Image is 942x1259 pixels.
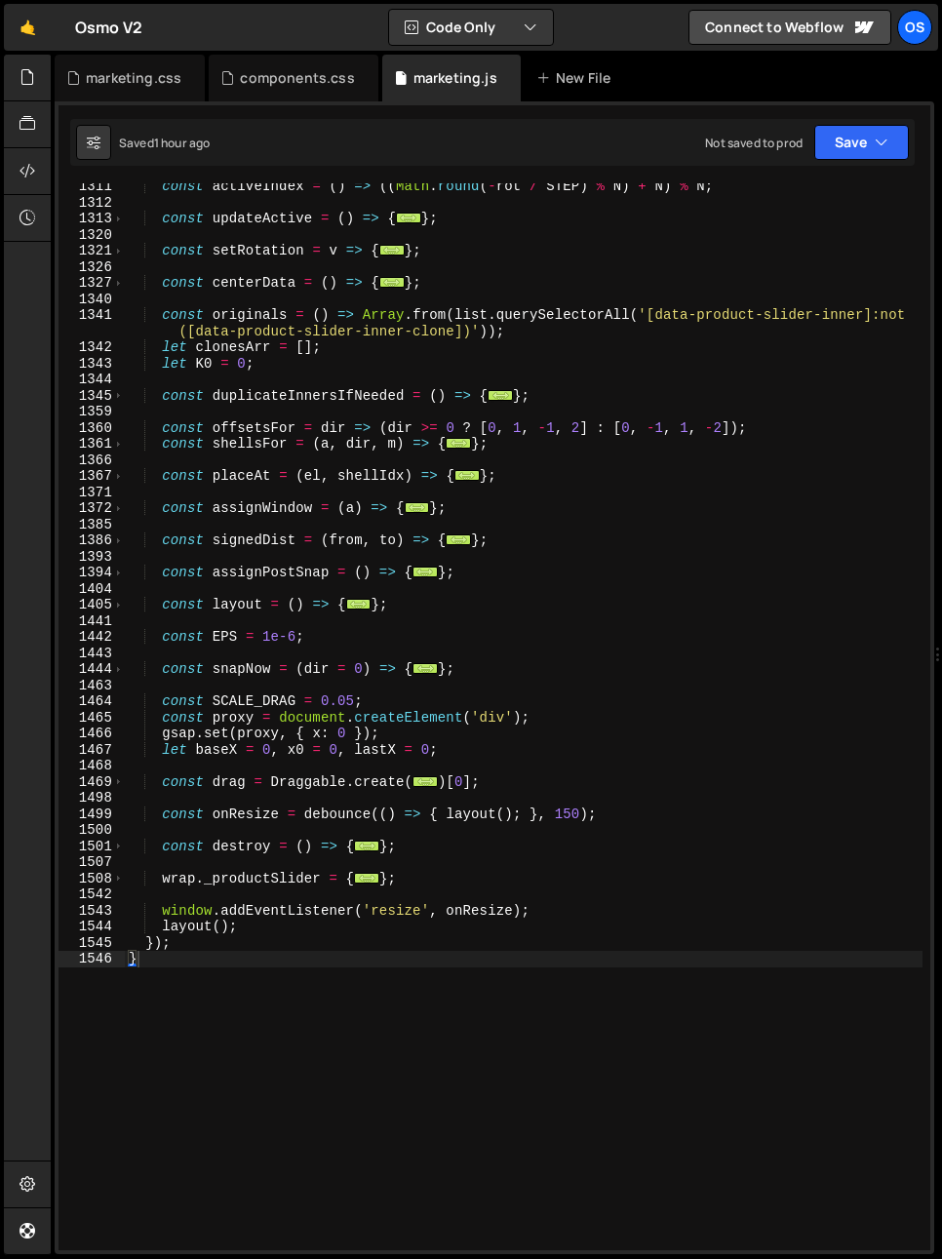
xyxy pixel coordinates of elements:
div: 1443 [59,646,125,662]
div: 1441 [59,613,125,630]
div: 1542 [59,886,125,903]
span: ... [412,775,438,786]
div: 1508 [59,871,125,887]
div: 1442 [59,629,125,646]
div: 1500 [59,822,125,839]
div: 1343 [59,356,125,373]
div: 1326 [59,259,125,276]
div: 1385 [59,517,125,533]
span: ... [488,389,513,400]
div: 1466 [59,726,125,742]
span: ... [454,470,480,481]
div: marketing.css [86,68,181,88]
div: 1341 [59,307,125,339]
div: 1501 [59,839,125,855]
div: Osmo V2 [75,16,142,39]
div: 1371 [59,485,125,501]
div: 1499 [59,807,125,823]
div: 1543 [59,903,125,920]
div: 1469 [59,774,125,791]
div: 1464 [59,693,125,710]
div: 1366 [59,452,125,469]
div: 1465 [59,710,125,727]
div: 1344 [59,372,125,388]
div: marketing.js [413,68,497,88]
span: ... [446,438,471,449]
div: 1313 [59,211,125,227]
div: 1342 [59,339,125,356]
div: 1372 [59,500,125,517]
span: ... [354,840,379,850]
span: ... [405,502,430,513]
span: ... [346,599,372,610]
div: 1468 [59,758,125,774]
span: ... [379,245,405,256]
span: ... [396,213,421,223]
div: 1360 [59,420,125,437]
span: ... [446,534,471,545]
div: 1361 [59,436,125,452]
div: 1444 [59,661,125,678]
div: 1 hour ago [154,135,211,151]
a: Os [897,10,932,45]
div: 1404 [59,581,125,598]
button: Code Only [389,10,553,45]
span: ... [379,277,405,288]
div: 1393 [59,549,125,566]
a: Connect to Webflow [688,10,891,45]
span: ... [412,567,438,577]
div: Saved [119,135,210,151]
div: 1546 [59,951,125,967]
div: 1386 [59,532,125,549]
div: 1340 [59,292,125,308]
div: 1544 [59,919,125,935]
div: Not saved to prod [705,135,803,151]
div: 1394 [59,565,125,581]
div: 1545 [59,935,125,952]
span: ... [354,872,379,883]
span: ... [412,663,438,674]
div: 1359 [59,404,125,420]
div: 1312 [59,195,125,212]
div: 1320 [59,227,125,244]
div: 1467 [59,742,125,759]
div: 1367 [59,468,125,485]
a: 🤙 [4,4,52,51]
button: Save [814,125,909,160]
div: 1498 [59,790,125,807]
div: 1507 [59,854,125,871]
div: 1463 [59,678,125,694]
div: New File [536,68,618,88]
div: 1345 [59,388,125,405]
div: 1405 [59,597,125,613]
div: components.css [240,68,354,88]
div: 1311 [59,178,125,195]
div: 1321 [59,243,125,259]
div: 1327 [59,275,125,292]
